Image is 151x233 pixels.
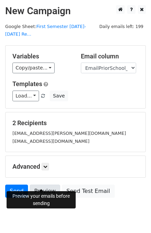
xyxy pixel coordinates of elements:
[12,131,126,136] small: [EMAIL_ADDRESS][PERSON_NAME][DOMAIN_NAME]
[62,185,114,198] a: Send Test Email
[12,80,42,87] a: Templates
[5,24,86,37] a: First Semester [DATE]-[DATE] Re...
[81,53,139,60] h5: Email column
[5,5,146,17] h2: New Campaign
[12,119,139,127] h5: 2 Recipients
[12,53,70,60] h5: Variables
[50,91,68,101] button: Save
[12,63,55,73] a: Copy/paste...
[5,24,86,37] small: Google Sheet:
[30,185,60,198] a: Preview
[12,139,89,144] small: [EMAIL_ADDRESS][DOMAIN_NAME]
[97,23,146,30] span: Daily emails left: 199
[12,91,39,101] a: Load...
[97,24,146,29] a: Daily emails left: 199
[5,185,28,198] a: Send
[116,200,151,233] iframe: Chat Widget
[7,191,76,208] div: Preview your emails before sending
[12,163,139,170] h5: Advanced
